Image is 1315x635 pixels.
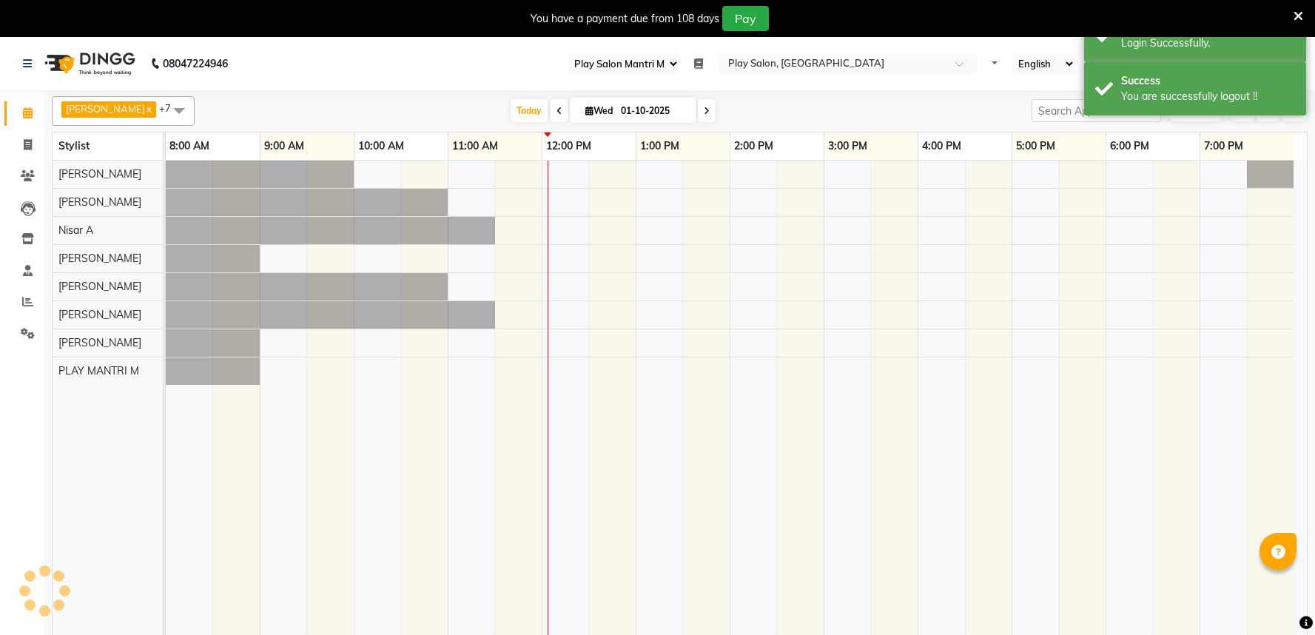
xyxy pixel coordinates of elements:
iframe: chat widget [1253,576,1300,620]
span: [PERSON_NAME] [58,195,141,209]
b: 08047224946 [163,43,228,84]
a: 8:00 AM [166,135,213,157]
span: Today [511,99,548,122]
a: 6:00 PM [1106,135,1153,157]
span: +7 [159,102,182,114]
span: Wed [582,105,616,116]
div: Success [1121,73,1295,89]
a: 12:00 PM [542,135,595,157]
span: [PERSON_NAME] [58,280,141,293]
span: Stylist [58,139,90,152]
a: 1:00 PM [636,135,683,157]
div: Login Successfully. [1121,36,1295,51]
a: 4:00 PM [918,135,965,157]
span: [PERSON_NAME] [66,103,145,115]
input: Search Appointment [1032,99,1161,122]
span: [PERSON_NAME] [58,336,141,349]
a: 2:00 PM [730,135,777,157]
button: Pay [722,6,769,31]
span: [PERSON_NAME] [58,252,141,265]
div: You have a payment due from 108 days [531,11,719,27]
span: [PERSON_NAME] [58,308,141,321]
span: Nisar A [58,224,93,237]
a: x [145,103,152,115]
a: 5:00 PM [1012,135,1059,157]
a: 3:00 PM [824,135,871,157]
span: [PERSON_NAME] [58,167,141,181]
a: 10:00 AM [354,135,408,157]
span: PLAY MANTRI M [58,364,139,377]
input: 2025-10-01 [616,100,690,122]
div: You are successfully logout !! [1121,89,1295,104]
span: ADD NEW [1174,105,1217,116]
a: 7:00 PM [1200,135,1247,157]
a: 9:00 AM [260,135,308,157]
img: logo [38,43,139,84]
a: 11:00 AM [448,135,502,157]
